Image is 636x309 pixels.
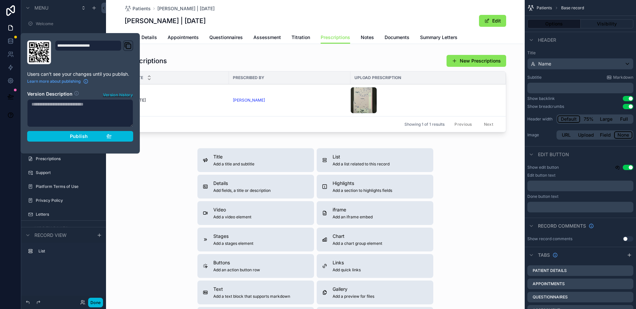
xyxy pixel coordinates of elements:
[527,236,572,242] div: Show record comments
[34,232,67,239] span: Record view
[21,243,106,263] div: scrollable content
[197,148,314,172] button: TitleAdd a title and subtitle
[333,154,390,160] span: List
[209,34,243,41] span: Questionnaires
[27,131,133,142] button: Publish
[527,181,633,191] div: scrollable content
[317,228,433,251] button: ChartAdd a chart group element
[132,5,151,12] span: Patients
[580,115,597,123] button: 75%
[36,184,98,189] label: Platform Terms of Use
[581,19,634,28] button: Visibility
[125,34,157,41] span: Patient Details
[527,83,633,93] div: scrollable content
[38,248,97,254] label: List
[361,34,374,41] span: Notes
[527,165,559,170] label: Show edit button
[233,75,264,80] span: Prescribed By
[333,294,374,299] span: Add a preview for files
[253,34,281,41] span: Assessment
[385,34,409,41] span: Documents
[333,259,361,266] span: Links
[597,115,615,123] button: Large
[317,201,433,225] button: iframeAdd an iframe embed
[333,214,373,220] span: Add an iframe embed
[533,281,565,287] label: Appointments
[533,268,567,273] label: Patient Details
[197,201,314,225] button: VideoAdd a video element
[404,122,445,127] span: Showing 1 of 1 results
[197,254,314,278] button: ButtonsAdd an action button row
[557,115,580,123] button: Default
[253,31,281,45] a: Assessment
[333,188,392,193] span: Add a section to highlights fields
[385,31,409,45] a: Documents
[27,91,73,98] h2: Version Description
[557,131,575,139] button: URL
[213,286,290,292] span: Text
[333,206,373,213] span: iframe
[527,116,554,122] label: Header width
[614,131,632,139] button: None
[527,132,554,138] label: Image
[55,40,133,64] div: Domain and Custom Link
[88,298,103,307] button: Done
[333,286,374,292] span: Gallery
[213,214,251,220] span: Add a video element
[354,75,401,80] span: Upload Prescription
[27,79,80,84] span: Learn more about publishing
[213,267,260,273] span: Add an action button row
[36,170,98,175] label: Support
[333,233,382,240] span: Chart
[291,34,310,41] span: Titration
[321,31,350,44] a: Prescriptions
[533,294,568,300] label: Questionnaires
[213,206,251,213] span: Video
[527,194,558,199] label: Done button text
[213,241,253,246] span: Add a stages element
[70,133,88,139] span: Publish
[527,96,555,101] div: Show backlink
[168,31,199,45] a: Appointments
[34,5,48,11] span: Menu
[420,34,457,41] span: Summary Letters
[168,34,199,41] span: Appointments
[157,5,215,12] a: [PERSON_NAME] | [DATE]
[317,254,433,278] button: LinksAdd quick links
[527,50,633,56] label: Title
[527,104,564,109] div: Show breadcrumbs
[125,5,151,12] a: Patients
[125,16,206,25] h1: [PERSON_NAME] | [DATE]
[420,31,457,45] a: Summary Letters
[213,154,254,160] span: Title
[361,31,374,45] a: Notes
[333,180,392,187] span: Highlights
[291,31,310,45] a: Titration
[538,252,550,258] span: Tabs
[613,75,633,80] span: Markdown
[34,225,68,232] span: Hidden pages
[537,5,552,11] span: Patients
[317,281,433,304] button: GalleryAdd a preview for files
[333,161,390,167] span: Add a list related to this record
[213,294,290,299] span: Add a text block that supports markdown
[597,131,614,139] button: Field
[321,34,350,41] span: Prescriptions
[333,267,361,273] span: Add quick links
[36,198,98,203] label: Privacy Policy
[575,131,597,139] button: Upload
[527,75,542,80] label: Subtitle
[36,21,98,26] label: Welcome
[125,31,157,45] a: Patient Details
[197,228,314,251] button: StagesAdd a stages element
[317,148,433,172] button: ListAdd a list related to this record
[36,212,98,217] label: Letters
[197,281,314,304] button: TextAdd a text block that supports markdown
[213,259,260,266] span: Buttons
[103,91,133,98] button: Version history
[538,61,551,67] span: Name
